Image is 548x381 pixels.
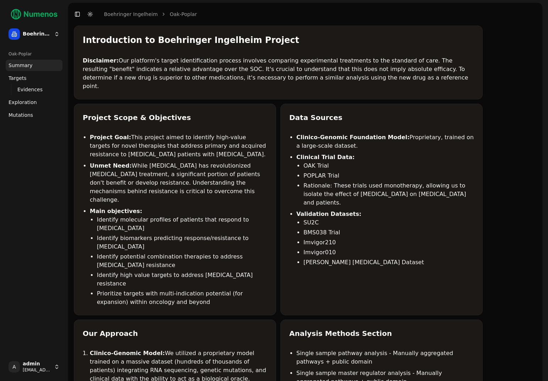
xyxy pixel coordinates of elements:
[23,367,51,373] span: [EMAIL_ADDRESS]
[90,350,165,356] strong: Clinico-Genomic Model:
[83,34,474,46] div: Introduction to Boehringer Ingelheim Project
[97,234,267,251] li: Identify biomarkers predicting response/resistance to [MEDICAL_DATA]
[303,258,474,267] li: [PERSON_NAME] [MEDICAL_DATA] Dataset
[289,328,474,338] div: Analysis Methods Section
[90,208,142,214] strong: Main objectives:
[23,31,51,37] span: Boehringer Ingelheim
[90,134,131,141] strong: Project Goal:
[9,99,37,106] span: Exploration
[296,134,410,141] strong: Clinico-Genomic Foundation Model:
[17,86,43,93] span: Evidences
[303,248,474,257] li: Imvigor010
[83,57,119,64] strong: Disclaimer:
[9,62,33,69] span: Summary
[83,328,267,338] div: Our Approach
[97,271,267,288] li: Identify high value targets to address [MEDICAL_DATA] resistance
[296,154,355,160] strong: Clinical Trial Data:
[83,113,267,123] div: Project Scope & Objectives
[303,218,474,227] li: SU2C
[9,75,27,82] span: Targets
[296,349,474,366] li: Single sample pathway analysis - Manually aggregated pathways + public domain
[6,6,62,23] img: Numenos
[97,216,267,233] li: Identify molecular profiles of patients that respond to [MEDICAL_DATA]
[6,358,62,375] button: Aadmin[EMAIL_ADDRESS]
[6,72,62,84] a: Targets
[303,172,474,180] li: POPLAR Trial
[303,181,474,207] li: Rationale: These trials used monotherapy, allowing us to isolate the effect of [MEDICAL_DATA] on ...
[170,11,197,18] a: Oak-Poplar
[15,85,54,94] a: Evidences
[9,361,20,372] span: A
[9,111,33,119] span: Mutations
[289,113,474,123] div: Data Sources
[23,361,51,367] span: admin
[90,133,267,159] li: This project aimed to identify high-value targets for novel therapies that address primary and ac...
[90,162,132,169] strong: Unmet Need:
[104,11,197,18] nav: breadcrumb
[303,238,474,247] li: Imvigor210
[90,162,267,204] li: While [MEDICAL_DATA] has revolutionized [MEDICAL_DATA] treatment, a significant portion of patien...
[296,211,361,217] strong: Validation Datasets:
[6,60,62,71] a: Summary
[6,109,62,121] a: Mutations
[6,26,62,43] button: Boehringer Ingelheim
[104,11,158,18] a: Boehringer Ingelheim
[303,162,474,170] li: OAK Trial
[97,289,267,306] li: Prioritize targets with multi-indication potential (for expansion) within oncology and beyond
[97,252,267,270] li: Identify potential combination therapies to address [MEDICAL_DATA] resistance
[6,97,62,108] a: Exploration
[83,56,474,91] p: Our platform's target identification process involves comparing experimental treatments to the st...
[6,48,62,60] div: Oak-Poplar
[296,133,474,150] li: Proprietary, trained on a large-scale dataset.
[303,228,474,237] li: BMS038 Trial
